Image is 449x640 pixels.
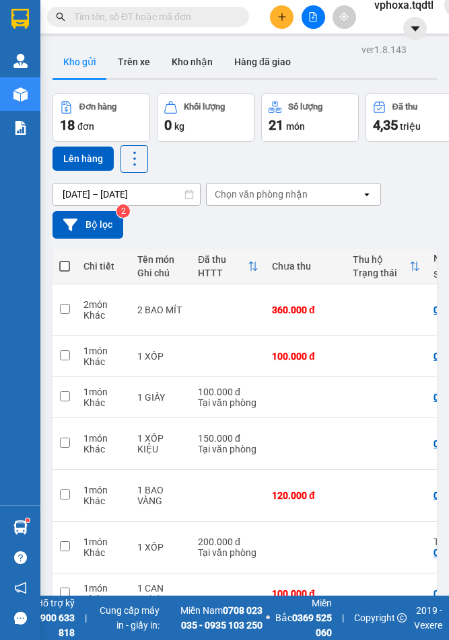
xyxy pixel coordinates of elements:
[13,87,28,102] img: warehouse-icon
[83,261,124,272] div: Chi tiết
[83,594,124,604] div: Khác
[215,188,308,201] div: Chọn văn phòng nhận
[308,12,318,22] span: file-add
[83,387,124,397] div: 1 món
[137,583,184,604] div: 1 CAN RƯỢU
[163,603,263,633] span: Miền Nam
[53,93,150,142] button: Đơn hàng18đơn
[137,392,184,403] div: 1 GIẤY
[397,613,407,623] span: copyright
[83,444,124,454] div: Khác
[361,189,372,200] svg: open
[60,117,75,133] span: 18
[198,536,258,547] div: 200.000 đ
[83,583,124,594] div: 1 món
[392,102,417,112] div: Đã thu
[266,615,270,621] span: ⚪️
[333,5,356,29] button: aim
[83,299,124,310] div: 2 món
[198,387,258,397] div: 100.000 đ
[35,612,75,638] strong: 1900 633 818
[56,12,65,22] span: search
[198,444,258,454] div: Tại văn phòng
[14,551,27,564] span: question-circle
[53,211,123,239] button: Bộ lọc
[26,518,30,522] sup: 1
[137,485,184,506] div: 1 BAO VÀNG
[292,612,332,638] strong: 0369 525 060
[198,547,258,558] div: Tại văn phòng
[270,5,293,29] button: plus
[137,542,184,553] div: 1 XỐP
[11,9,29,29] img: logo-vxr
[83,310,124,321] div: Khác
[83,346,124,356] div: 1 món
[85,610,87,625] span: |
[273,596,332,640] span: Miền Bắc
[198,254,248,265] div: Đã thu
[342,610,344,625] span: |
[353,254,409,265] div: Thu hộ
[261,93,359,142] button: Số lượng21món
[198,397,258,408] div: Tại văn phòng
[339,12,349,22] span: aim
[269,117,283,133] span: 21
[198,268,248,278] div: HTTT
[137,351,184,362] div: 1 XỐP
[116,204,130,218] sup: 2
[13,121,28,135] img: solution-icon
[286,121,305,132] span: món
[157,93,254,142] button: Khối lượng0kg
[174,121,184,132] span: kg
[164,117,172,133] span: 0
[53,184,200,205] input: Select a date range.
[83,495,124,506] div: Khác
[403,17,427,40] button: caret-down
[400,121,421,132] span: triệu
[107,46,161,78] button: Trên xe
[373,117,398,133] span: 4,35
[361,42,407,57] div: ver 1.8.143
[53,147,114,171] button: Lên hàng
[302,5,325,29] button: file-add
[13,54,28,68] img: warehouse-icon
[198,433,258,444] div: 150.000 đ
[272,588,339,599] div: 100.000 đ
[77,121,94,132] span: đơn
[83,397,124,408] div: Khác
[272,261,339,272] div: Chưa thu
[272,305,339,315] div: 360.000 đ
[277,12,287,22] span: plus
[14,612,27,625] span: message
[14,582,27,594] span: notification
[83,536,124,547] div: 1 món
[97,603,160,633] span: Cung cấp máy in - giấy in:
[184,102,225,112] div: Khối lượng
[409,23,421,35] span: caret-down
[161,46,223,78] button: Kho nhận
[191,249,265,284] th: Toggle SortBy
[137,433,184,454] div: 1 XỐP KIỆU
[353,268,409,278] div: Trạng thái
[83,547,124,558] div: Khác
[13,520,28,534] img: warehouse-icon
[272,490,339,501] div: 120.000 đ
[137,305,184,315] div: 2 BAO MÍT
[137,254,184,265] div: Tên món
[79,102,116,112] div: Đơn hàng
[288,102,322,112] div: Số lượng
[346,249,427,284] th: Toggle SortBy
[83,485,124,495] div: 1 món
[53,46,107,78] button: Kho gửi
[83,356,124,367] div: Khác
[223,46,302,78] button: Hàng đã giao
[272,351,339,362] div: 100.000 đ
[74,9,233,24] input: Tìm tên, số ĐT hoặc mã đơn
[137,268,184,278] div: Ghi chú
[83,433,124,444] div: 1 món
